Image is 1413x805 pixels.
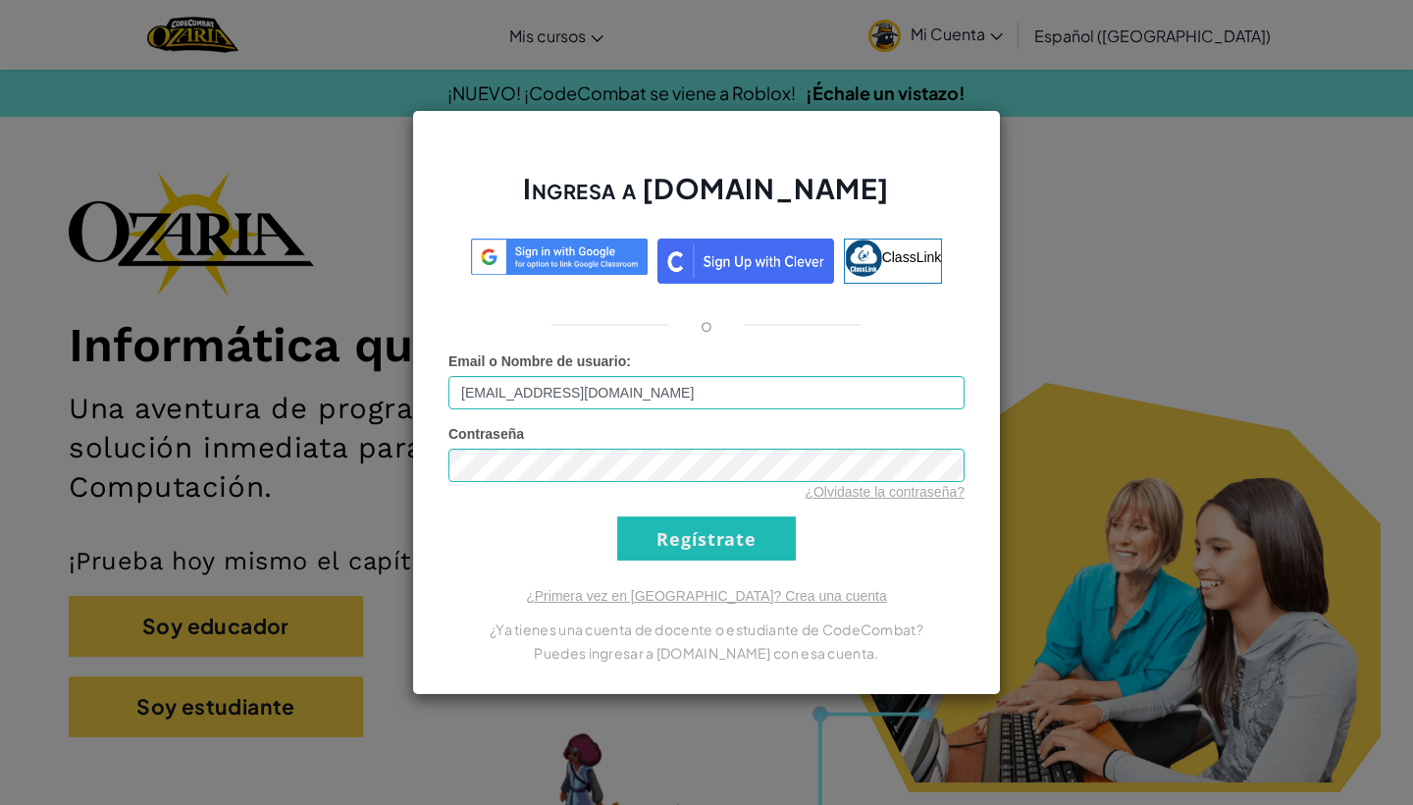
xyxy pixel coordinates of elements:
img: classlink-logo-small.png [845,240,882,277]
img: log-in-google-sso.svg [471,239,648,275]
label: : [448,351,631,371]
p: Puedes ingresar a [DOMAIN_NAME] con esa cuenta. [448,641,965,665]
p: o [701,313,712,337]
span: Email o Nombre de usuario [448,353,626,369]
a: ¿Olvidaste la contraseña? [805,484,965,500]
a: ¿Primera vez en [GEOGRAPHIC_DATA]? Crea una cuenta [526,588,887,604]
input: Regístrate [617,516,796,561]
span: Contraseña [448,426,524,442]
h2: Ingresa a [DOMAIN_NAME] [448,170,965,227]
span: ClassLink [882,249,942,265]
img: clever_sso_button@2x.png [657,239,834,284]
p: ¿Ya tienes una cuenta de docente o estudiante de CodeCombat? [448,617,965,641]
